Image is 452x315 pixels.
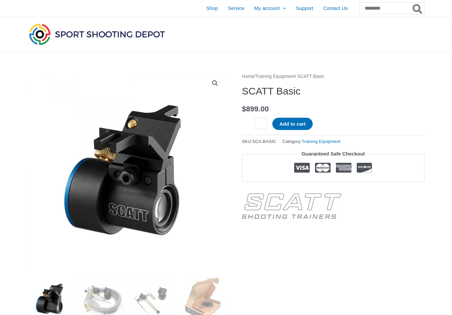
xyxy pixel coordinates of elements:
[242,105,269,113] bdi: 899.00
[272,118,312,130] button: Add to cart
[411,3,424,14] button: Search
[242,72,425,81] nav: Breadcrumb
[242,85,425,97] h1: SCATT Basic
[254,118,267,129] input: Product quantity
[27,72,226,271] img: SCATT Basic
[255,74,295,79] a: Training Equipment
[209,77,221,89] a: View full-screen image gallery
[282,137,340,146] span: Category:
[242,192,341,221] a: SCATT
[27,22,166,46] img: Sport Shooting Depot
[252,139,276,144] span: SCA.BASIC
[242,105,246,113] span: $
[242,137,276,146] span: SKU:
[302,139,340,144] a: Training Equipment
[242,74,254,79] a: Home
[299,149,368,158] legend: Guaranteed Safe Checkout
